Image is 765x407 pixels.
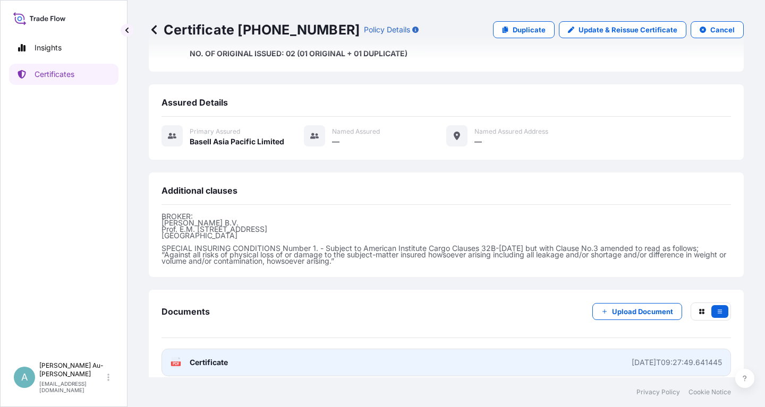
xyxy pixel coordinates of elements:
p: BROKER: [PERSON_NAME] B.V. Prof. E.M. [STREET_ADDRESS] [GEOGRAPHIC_DATA] SPECIAL INSURING CONDITI... [161,213,731,264]
p: Cancel [710,24,735,35]
span: — [332,136,339,147]
p: Duplicate [513,24,546,35]
p: Certificates [35,69,74,80]
div: [DATE]T09:27:49.641445 [632,357,722,368]
p: Update & Reissue Certificate [579,24,677,35]
p: Upload Document [612,306,673,317]
span: Named Assured [332,127,380,136]
p: [EMAIL_ADDRESS][DOMAIN_NAME] [39,380,105,393]
a: Insights [9,37,118,58]
span: Primary assured [190,127,240,136]
a: Cookie Notice [688,388,731,396]
a: Certificates [9,64,118,85]
span: Named Assured Address [474,127,548,136]
p: [PERSON_NAME] Au-[PERSON_NAME] [39,361,105,378]
span: — [474,136,482,147]
span: A [21,372,28,383]
span: Additional clauses [161,185,237,196]
p: Certificate [PHONE_NUMBER] [149,21,360,38]
p: Insights [35,42,62,53]
span: Certificate [190,357,228,368]
a: Update & Reissue Certificate [559,21,686,38]
text: PDF [173,362,180,366]
span: Basell Asia Pacific Limited [190,136,284,147]
span: Documents [161,306,210,317]
button: Upload Document [592,303,682,320]
p: Policy Details [364,24,410,35]
a: Duplicate [493,21,555,38]
a: PDFCertificate[DATE]T09:27:49.641445 [161,349,731,376]
button: Cancel [691,21,744,38]
a: Privacy Policy [636,388,680,396]
span: Assured Details [161,97,228,108]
